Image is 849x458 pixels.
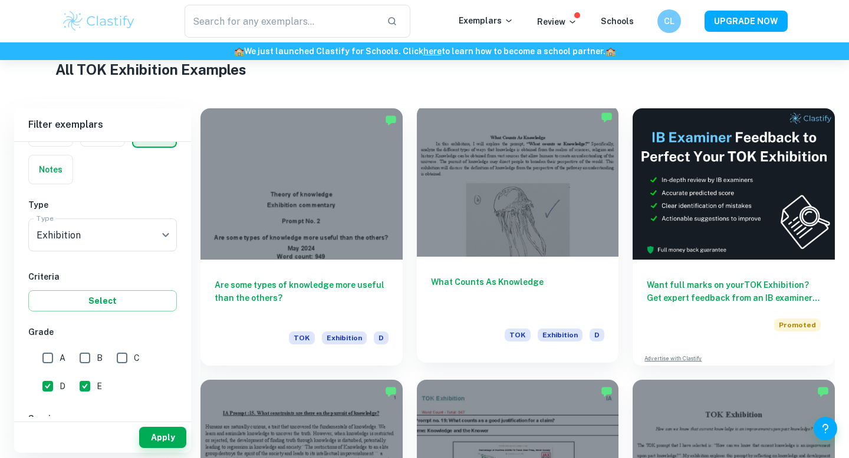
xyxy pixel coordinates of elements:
img: Marked [385,114,397,126]
a: Want full marks on yourTOK Exhibition? Get expert feedback from an IB examiner!PromotedAdvertise ... [633,108,835,366]
a: What Counts As KnowledgeTOKExhibitionD [417,108,619,366]
a: here [423,47,442,56]
img: Marked [817,386,829,397]
span: Exhibition [322,331,367,344]
label: Type [37,213,54,223]
a: Are some types of knowledge more useful than the others?TOKExhibitionD [200,108,403,366]
span: Promoted [774,318,821,331]
span: 🏫 [606,47,616,56]
span: TOK [289,331,315,344]
h6: Want full marks on your TOK Exhibition ? Get expert feedback from an IB examiner! [647,278,821,304]
a: Advertise with Clastify [644,354,702,363]
span: D [590,328,604,341]
span: TOK [505,328,531,341]
img: Marked [601,111,613,123]
h6: Are some types of knowledge more useful than the others? [215,278,389,317]
button: UPGRADE NOW [705,11,788,32]
span: D [60,380,65,393]
span: A [60,351,65,364]
span: Exhibition [538,328,583,341]
img: Marked [601,386,613,397]
span: C [134,351,140,364]
a: Schools [601,16,634,26]
h6: What Counts As Knowledge [431,276,605,314]
button: Apply [139,427,186,448]
img: Clastify logo [61,9,136,33]
span: E [97,380,102,393]
span: B [97,351,103,364]
button: Help and Feedback [814,417,837,440]
h6: Grade [28,326,177,338]
h6: CL [663,15,676,28]
h6: Criteria [28,270,177,283]
span: D [374,331,389,344]
img: Thumbnail [633,108,835,260]
span: 🏫 [234,47,244,56]
h1: All TOK Exhibition Examples [55,59,794,80]
h6: Session [28,412,177,425]
p: Exemplars [459,14,514,27]
h6: We just launched Clastify for Schools. Click to learn how to become a school partner. [2,45,847,58]
input: Search for any exemplars... [185,5,377,38]
h6: Type [28,198,177,211]
h6: Filter exemplars [14,108,191,141]
button: Notes [29,155,73,184]
div: Exhibition [28,218,177,251]
button: CL [657,9,681,33]
img: Marked [385,386,397,397]
button: Select [28,290,177,311]
p: Review [537,15,577,28]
